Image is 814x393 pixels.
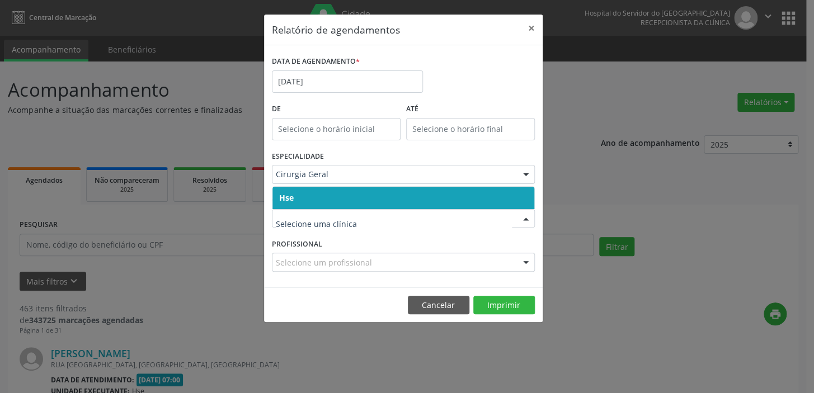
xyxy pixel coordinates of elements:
input: Selecione uma clínica [276,213,512,235]
input: Selecione o horário inicial [272,118,401,140]
button: Imprimir [473,296,535,315]
input: Selecione o horário final [406,118,535,140]
button: Cancelar [408,296,469,315]
label: PROFISSIONAL [272,235,322,253]
button: Close [520,15,543,42]
h5: Relatório de agendamentos [272,22,400,37]
label: DATA DE AGENDAMENTO [272,53,360,70]
input: Selecione uma data ou intervalo [272,70,423,93]
label: ESPECIALIDADE [272,148,324,165]
span: Selecione um profissional [276,257,372,268]
label: De [272,101,401,118]
label: ATÉ [406,101,535,118]
span: Hse [279,192,294,203]
span: Cirurgia Geral [276,169,512,180]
